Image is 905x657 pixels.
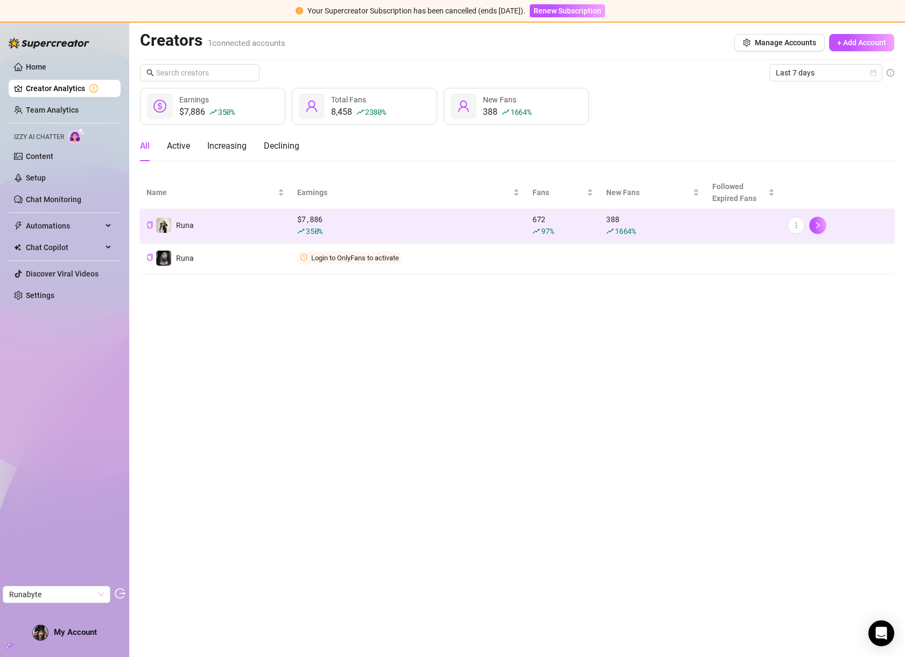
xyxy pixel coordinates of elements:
[365,107,386,117] span: 2380 %
[532,213,593,237] div: 672
[207,140,247,153] div: Increasing
[5,642,13,649] span: build
[870,70,876,76] span: calendar
[156,251,171,266] img: Runa
[755,38,816,47] span: Manage Accounts
[541,226,553,236] span: 97 %
[33,625,48,640] img: ACg8ocL2ppgng7Gretd3KSYv9AQr6oR48RRX8npXpjG-xzDAPAo3NPZs=s96-c
[26,291,54,300] a: Settings
[297,227,305,235] span: rise
[814,222,822,229] span: right
[483,106,531,119] div: 388
[146,69,154,77] span: search
[305,100,318,113] span: user
[868,620,894,646] div: Open Intercom Messenger
[776,65,876,81] span: Last 7 days
[140,140,150,153] div: All
[712,181,766,204] span: Followed Expired Fans
[606,227,614,235] span: rise
[176,254,194,262] span: Runa
[14,222,23,230] span: thunderbolt
[526,176,600,209] th: Fans
[26,174,46,182] a: Setup
[146,221,153,229] button: Copy Creator ID
[176,221,194,230] span: Runa
[153,100,166,113] span: dollar-circle
[208,38,285,48] span: 1 connected accounts
[457,100,470,113] span: user
[26,80,112,97] a: Creator Analytics exclamation-circle
[306,226,322,236] span: 350 %
[743,39,750,46] span: setting
[146,254,153,262] button: Copy Creator ID
[297,213,520,237] div: $ 7,886
[115,588,125,599] span: logout
[68,128,85,143] img: AI Chatter
[809,217,826,234] button: right
[510,107,531,117] span: 1664 %
[792,222,800,229] span: more
[502,108,509,116] span: rise
[140,30,285,51] h2: Creators
[26,106,79,114] a: Team Analytics
[837,38,886,47] span: + Add Account
[179,95,209,104] span: Earnings
[530,4,605,17] button: Renew Subscription
[300,254,307,261] span: clock-circle
[146,222,153,229] span: copy
[331,106,386,119] div: 8,458
[146,186,276,198] span: Name
[356,108,364,116] span: rise
[156,67,244,79] input: Search creators
[606,213,699,237] div: 388
[307,6,525,15] span: Your Supercreator Subscription has been cancelled (ends [DATE]).
[9,586,104,603] span: Runabyte
[600,176,706,209] th: New Fans
[14,244,21,251] img: Chat Copilot
[54,627,97,637] span: My Account
[14,132,64,142] span: Izzy AI Chatter
[264,140,299,153] div: Declining
[296,7,303,15] span: exclamation-circle
[26,269,99,278] a: Discover Viral Videos
[179,106,235,119] div: $7,886
[26,152,53,161] a: Content
[311,254,399,262] span: Login to OnlyFans to activate
[615,226,636,236] span: 1664 %
[140,176,291,209] th: Name
[530,6,605,15] a: Renew Subscription
[26,195,81,204] a: Chat Monitoring
[167,140,190,153] div: Active
[26,217,102,234] span: Automations
[532,227,540,235] span: rise
[297,186,511,198] span: Earnings
[483,95,516,104] span: New Fans
[218,107,235,117] span: 350 %
[734,34,825,51] button: Manage Accounts
[706,176,781,209] th: Followed Expired Fans
[606,186,691,198] span: New Fans
[532,186,585,198] span: Fans
[829,34,894,51] button: + Add Account
[26,63,46,71] a: Home
[156,218,171,233] img: Runa
[534,6,601,15] span: Renew Subscription
[26,239,102,256] span: Chat Copilot
[209,108,217,116] span: rise
[291,176,526,209] th: Earnings
[9,38,89,49] img: logo-BBDzfeDw.svg
[331,95,366,104] span: Total Fans
[146,254,153,261] span: copy
[887,69,894,77] span: info-circle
